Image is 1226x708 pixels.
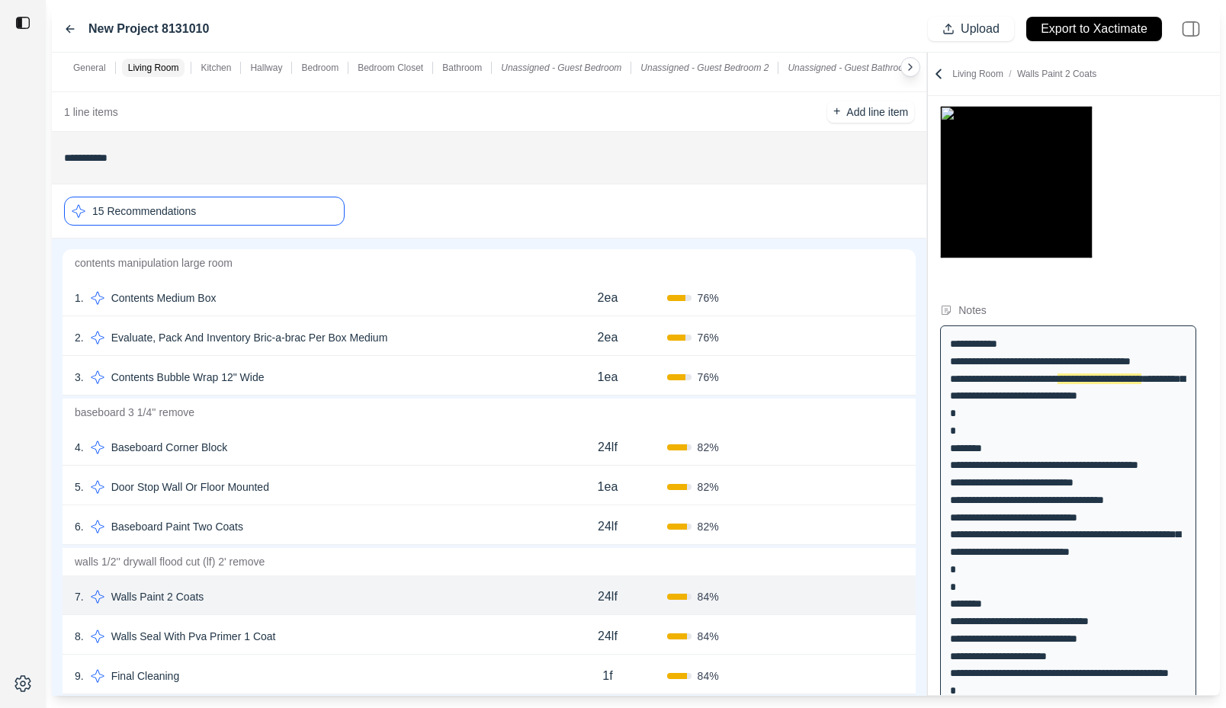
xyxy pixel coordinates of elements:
span: 82 % [698,519,719,534]
p: Evaluate, Pack And Inventory Bric-a-brac Per Box Medium [105,327,394,348]
p: 1 . [75,290,84,306]
span: 84 % [698,668,719,684]
p: General [73,62,106,74]
img: toggle sidebar [15,15,30,30]
p: Add line item [846,104,908,120]
span: / [1003,69,1017,79]
p: 1ea [598,478,618,496]
p: Living Room [952,68,1096,80]
p: 2ea [598,289,618,307]
img: right-panel.svg [1174,12,1208,46]
p: Baseboard Corner Block [105,437,234,458]
p: Bedroom [301,62,339,74]
span: 84 % [698,629,719,644]
span: 82 % [698,479,719,495]
p: baseboard 3 1/4'' remove [63,399,916,426]
p: 24lf [598,438,618,457]
div: Notes [958,301,987,319]
p: 2ea [598,328,618,347]
p: 3 . [75,370,84,385]
span: 82 % [698,440,719,455]
p: 1f [602,667,612,685]
p: 6 . [75,519,84,534]
p: walls 1/2'' drywall flood cut (lf) 2' remove [63,548,916,575]
p: 24lf [598,517,618,536]
p: Walls Seal With Pva Primer 1 Coat [105,626,282,647]
p: 2 . [75,330,84,345]
span: 76 % [698,290,719,306]
p: 1 line items [64,104,118,120]
span: Walls Paint 2 Coats [1017,69,1096,79]
p: Door Stop Wall Or Floor Mounted [105,476,275,498]
button: Export to Xactimate [1026,17,1162,41]
p: Unassigned - Guest Bedroom [501,62,621,74]
p: Unassigned - Guest Bathroom [788,62,910,74]
img: 681a33fbd0b77b202d6ab46d_Livingroom_90_270_0.png [940,106,1093,258]
label: New Project 8131010 [88,20,209,38]
p: Upload [961,21,1000,38]
p: + [833,103,840,120]
p: 15 Recommendations [92,203,196,219]
p: contents manipulation large room [63,249,916,277]
button: Upload [928,17,1014,41]
p: Kitchen [201,62,231,74]
span: 76 % [698,330,719,345]
span: 76 % [698,370,719,385]
span: 84 % [698,589,719,604]
p: Baseboard Paint Two Coats [105,516,249,537]
p: 4 . [75,440,84,455]
p: 24lf [598,627,618,646]
p: 24lf [598,588,618,606]
p: Walls Paint 2 Coats [105,586,210,607]
p: 9 . [75,668,84,684]
p: Contents Medium Box [105,287,223,309]
p: Bathroom [442,62,482,74]
p: Living Room [128,62,179,74]
p: 7 . [75,589,84,604]
p: Contents Bubble Wrap 12" Wide [105,367,271,388]
p: Unassigned - Guest Bedroom 2 [640,62,769,74]
p: Export to Xactimate [1041,21,1147,38]
p: Final Cleaning [105,665,186,687]
p: Hallway [250,62,282,74]
p: 5 . [75,479,84,495]
p: Bedroom Closet [358,62,423,74]
button: +Add line item [827,101,914,123]
p: 8 . [75,629,84,644]
p: 1ea [598,368,618,386]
